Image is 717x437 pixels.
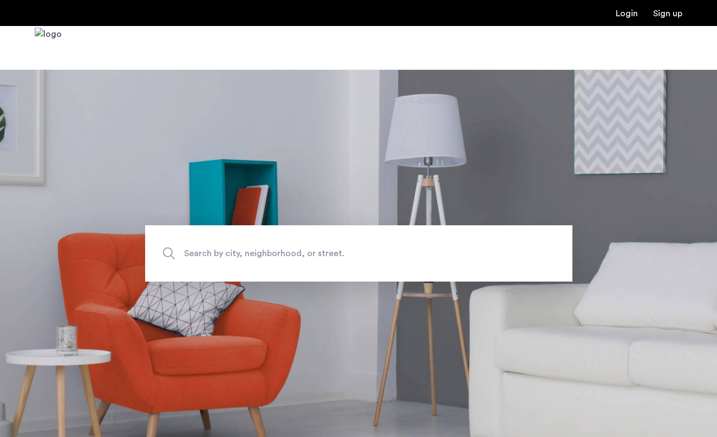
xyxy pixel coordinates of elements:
[184,246,483,260] span: Search by city, neighborhood, or street.
[145,225,572,282] input: Apartment Search
[653,9,682,18] a: Registration
[35,28,62,68] a: Cazamio Logo
[35,28,62,68] img: logo
[616,9,638,18] a: Login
